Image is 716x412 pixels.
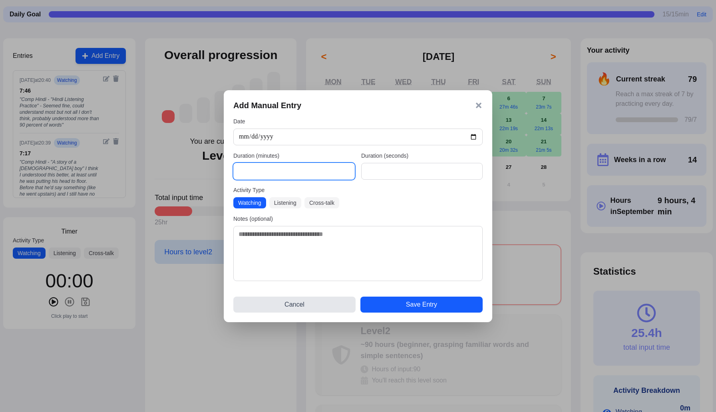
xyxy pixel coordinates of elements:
[233,117,483,125] label: Date
[304,197,339,208] button: Cross-talk
[233,197,266,208] button: Watching
[233,215,483,223] label: Notes (optional)
[233,100,301,111] h3: Add Manual Entry
[360,297,483,313] button: Save Entry
[233,297,356,313] button: Cancel
[233,186,483,194] label: Activity Type
[361,152,483,160] label: Duration (seconds)
[233,152,355,160] label: Duration (minutes)
[269,197,301,208] button: Listening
